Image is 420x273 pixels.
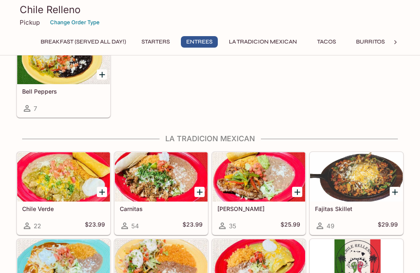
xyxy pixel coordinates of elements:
button: La Tradicion Mexican [224,36,301,48]
h3: Chile Relleno [20,3,400,16]
a: Carnitas54$23.99 [114,152,208,235]
button: Change Order Type [46,16,103,29]
h5: Carnitas [120,205,203,212]
button: Breakfast (Served ALL DAY!) [36,36,130,48]
button: Tacos [308,36,345,48]
h5: [PERSON_NAME] [217,205,300,212]
a: [PERSON_NAME]35$25.99 [212,152,306,235]
div: Bell Peppers [17,35,110,84]
button: Add Chile Verde [97,187,107,197]
div: Carne Asada [212,152,305,202]
h5: Fajitas Skillet [315,205,398,212]
div: Fajitas Skillet [310,152,403,202]
h5: $25.99 [281,221,300,231]
span: 54 [131,222,139,230]
button: Add Fajitas Skillet [390,187,400,197]
a: Fajitas Skillet49$29.99 [310,152,403,235]
div: Chile Verde [17,152,110,202]
button: Starters [137,36,174,48]
h5: $23.99 [183,221,203,231]
div: Carnitas [115,152,208,202]
button: Add Carne Asada [292,187,302,197]
p: Pickup [20,18,40,26]
button: Add Bell Peppers [97,69,107,80]
a: Chile Verde22$23.99 [17,152,110,235]
button: Add Carnitas [194,187,205,197]
span: 22 [34,222,41,230]
h5: $23.99 [85,221,105,231]
h5: $29.99 [378,221,398,231]
span: 7 [34,105,37,112]
button: Entrees [181,36,218,48]
h4: La Tradicion Mexican [16,134,404,143]
h5: Chile Verde [22,205,105,212]
h5: Bell Peppers [22,88,105,95]
a: Bell Peppers7 [17,34,110,117]
span: 49 [326,222,334,230]
span: 35 [229,222,236,230]
button: Burritos [352,36,389,48]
